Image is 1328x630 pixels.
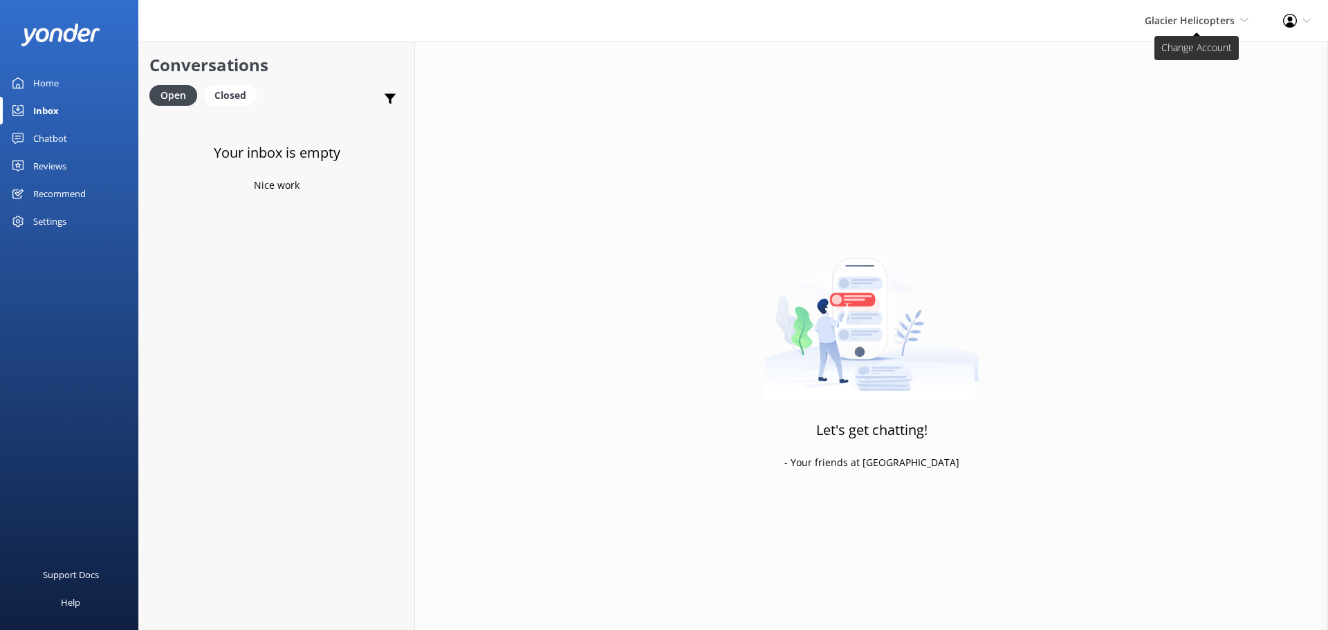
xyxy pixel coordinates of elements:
div: Home [33,69,59,97]
img: artwork of a man stealing a conversation from at giant smartphone [765,229,979,402]
img: yonder-white-logo.png [21,24,100,46]
a: Closed [204,87,264,102]
h3: Let's get chatting! [816,419,928,441]
div: Settings [33,207,66,235]
h2: Conversations [149,52,404,78]
div: Help [61,589,80,616]
div: Support Docs [43,561,99,589]
div: Open [149,85,197,106]
p: - Your friends at [GEOGRAPHIC_DATA] [784,455,959,470]
div: Reviews [33,152,66,180]
div: Chatbot [33,124,67,152]
span: Glacier Helicopters [1145,14,1235,27]
a: Open [149,87,204,102]
div: Recommend [33,180,86,207]
div: Closed [204,85,257,106]
div: Inbox [33,97,59,124]
h3: Your inbox is empty [214,142,340,164]
p: Nice work [254,178,299,193]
